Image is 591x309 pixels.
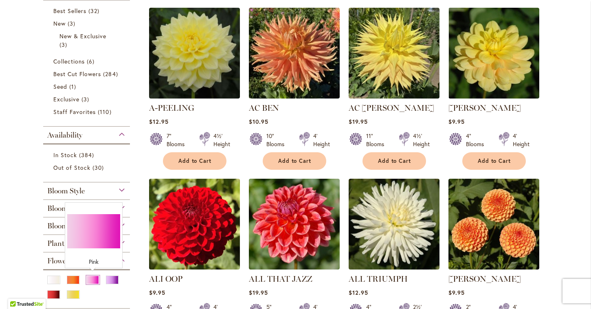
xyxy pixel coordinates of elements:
div: 11" Blooms [366,132,389,148]
img: AC BEN [249,8,340,99]
span: Plant Height [47,239,87,248]
span: 32 [88,7,101,15]
div: 7" Blooms [167,132,189,148]
a: AHOY MATEY [448,92,539,100]
span: Bloom Size [47,221,82,230]
span: Seed [53,83,67,90]
span: $9.95 [149,289,165,296]
button: Add to Cart [462,152,526,170]
span: Add to Cart [378,158,411,164]
a: AC Jeri [349,92,439,100]
span: 3 [59,40,69,49]
a: AC BEN [249,103,279,113]
button: Add to Cart [363,152,426,170]
img: ALL THAT JAZZ [249,179,340,270]
a: AC BEN [249,92,340,100]
a: Out of Stock 30 [53,163,122,172]
a: ALI OOP [149,274,182,284]
div: 4" Blooms [466,132,489,148]
a: New [53,19,122,28]
span: Best Sellers [53,7,87,15]
img: ALL TRIUMPH [349,179,439,270]
a: Seed [53,82,122,91]
img: ALI OOP [149,179,240,270]
a: Best Sellers [53,7,122,15]
a: [PERSON_NAME] [448,103,521,113]
a: Staff Favorites [53,107,122,116]
span: In Stock [53,151,77,159]
a: In Stock 384 [53,151,122,159]
a: ALI OOP [149,263,240,271]
span: 384 [79,151,96,159]
span: Exclusive [53,95,79,103]
span: 110 [98,107,113,116]
a: Best Cut Flowers [53,70,122,78]
a: Collections [53,57,122,66]
span: Bloom Style [47,186,85,195]
img: AHOY MATEY [448,8,539,99]
span: $10.95 [249,118,268,125]
span: $19.95 [249,289,268,296]
a: Exclusive [53,95,122,103]
span: $9.95 [448,289,465,296]
div: 4' Height [513,132,529,148]
a: New &amp; Exclusive [59,32,116,49]
img: AC Jeri [349,8,439,99]
div: 4' Height [313,132,330,148]
span: $19.95 [349,118,368,125]
span: Availability [47,131,82,140]
iframe: Launch Accessibility Center [6,280,29,303]
a: [PERSON_NAME] [448,274,521,284]
span: 3 [81,95,91,103]
span: Out of Stock [53,164,91,171]
button: Add to Cart [263,152,326,170]
span: Add to Cart [478,158,511,164]
span: 30 [92,163,106,172]
span: Flower Color [47,256,88,265]
span: 1 [69,82,78,91]
span: $12.95 [149,118,169,125]
img: AMBER QUEEN [448,179,539,270]
div: Pink [67,258,120,266]
div: 4½' Height [213,132,230,148]
span: 284 [103,70,120,78]
span: Add to Cart [178,158,212,164]
span: New [53,20,66,27]
span: Staff Favorites [53,108,96,116]
span: 6 [87,57,97,66]
span: $12.95 [349,289,368,296]
span: Add to Cart [278,158,312,164]
a: A-Peeling [149,92,240,100]
div: 4½' Height [413,132,430,148]
span: Collections [53,57,85,65]
a: ALL TRIUMPH [349,274,408,284]
a: ALL THAT JAZZ [249,274,312,284]
a: ALL THAT JAZZ [249,263,340,271]
img: A-Peeling [149,8,240,99]
span: 3 [68,19,77,28]
span: New & Exclusive [59,32,107,40]
a: AC [PERSON_NAME] [349,103,434,113]
a: ALL TRIUMPH [349,263,439,271]
span: Best Cut Flowers [53,70,101,78]
button: Add to Cart [163,152,226,170]
a: AMBER QUEEN [448,263,539,271]
span: Bloom Time [47,204,86,213]
span: $9.95 [448,118,465,125]
a: A-PEELING [149,103,194,113]
div: 10" Blooms [266,132,289,148]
